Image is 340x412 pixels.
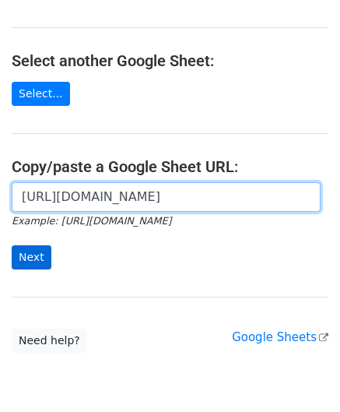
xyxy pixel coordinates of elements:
h4: Copy/paste a Google Sheet URL: [12,157,328,176]
a: Need help? [12,329,87,353]
h4: Select another Google Sheet: [12,51,328,70]
small: Example: [URL][DOMAIN_NAME] [12,215,171,227]
input: Next [12,245,51,269]
a: Select... [12,82,70,106]
input: Paste your Google Sheet URL here [12,182,321,212]
a: Google Sheets [232,330,328,344]
iframe: Chat Widget [262,337,340,412]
